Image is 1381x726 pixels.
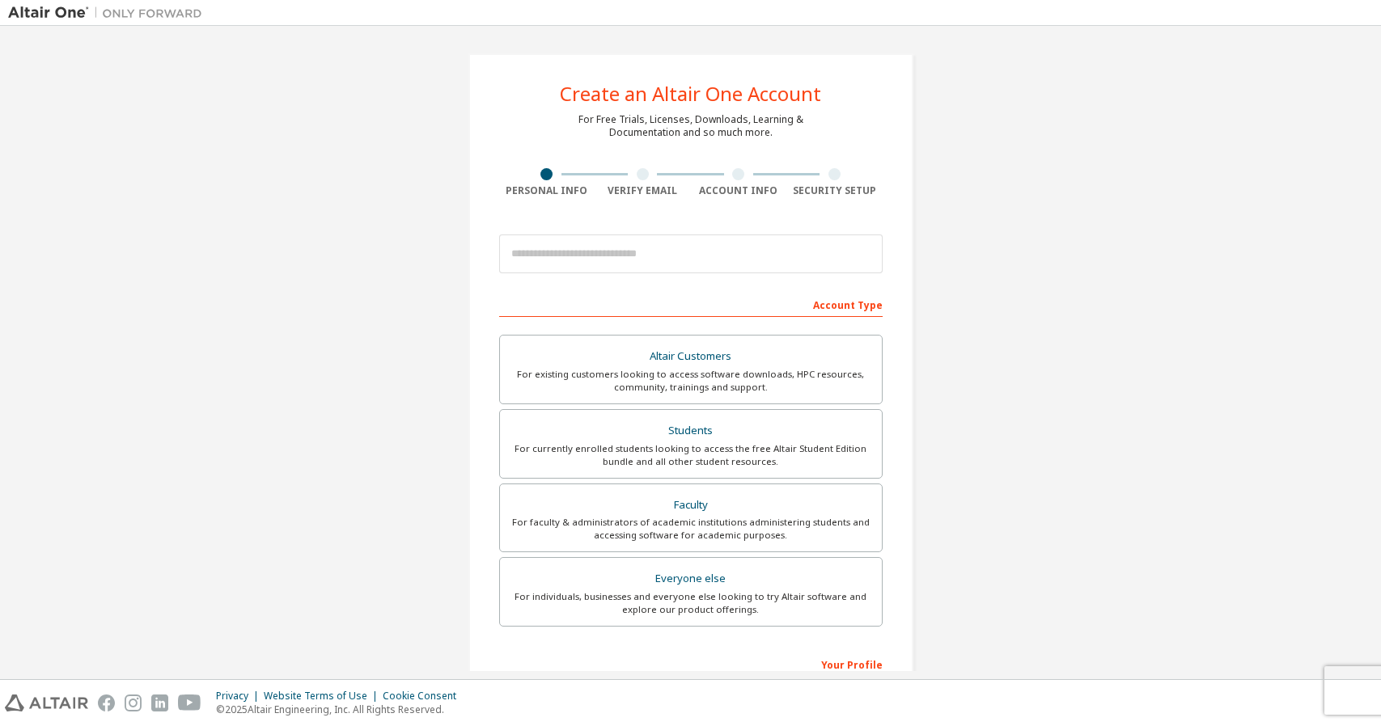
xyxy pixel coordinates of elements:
[264,690,383,703] div: Website Terms of Use
[510,568,872,590] div: Everyone else
[510,345,872,368] div: Altair Customers
[125,694,142,711] img: instagram.svg
[216,703,466,716] p: © 2025 Altair Engineering, Inc. All Rights Reserved.
[178,694,201,711] img: youtube.svg
[383,690,466,703] div: Cookie Consent
[5,694,88,711] img: altair_logo.svg
[595,184,691,197] div: Verify Email
[560,84,821,103] div: Create an Altair One Account
[499,651,883,677] div: Your Profile
[510,442,872,468] div: For currently enrolled students looking to access the free Altair Student Edition bundle and all ...
[510,516,872,542] div: For faculty & administrators of academic institutions administering students and accessing softwa...
[499,184,595,197] div: Personal Info
[510,590,872,616] div: For individuals, businesses and everyone else looking to try Altair software and explore our prod...
[691,184,787,197] div: Account Info
[98,694,115,711] img: facebook.svg
[510,494,872,517] div: Faculty
[499,291,883,317] div: Account Type
[216,690,264,703] div: Privacy
[786,184,883,197] div: Security Setup
[151,694,168,711] img: linkedin.svg
[8,5,210,21] img: Altair One
[578,113,803,139] div: For Free Trials, Licenses, Downloads, Learning & Documentation and so much more.
[510,420,872,442] div: Students
[510,368,872,394] div: For existing customers looking to access software downloads, HPC resources, community, trainings ...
